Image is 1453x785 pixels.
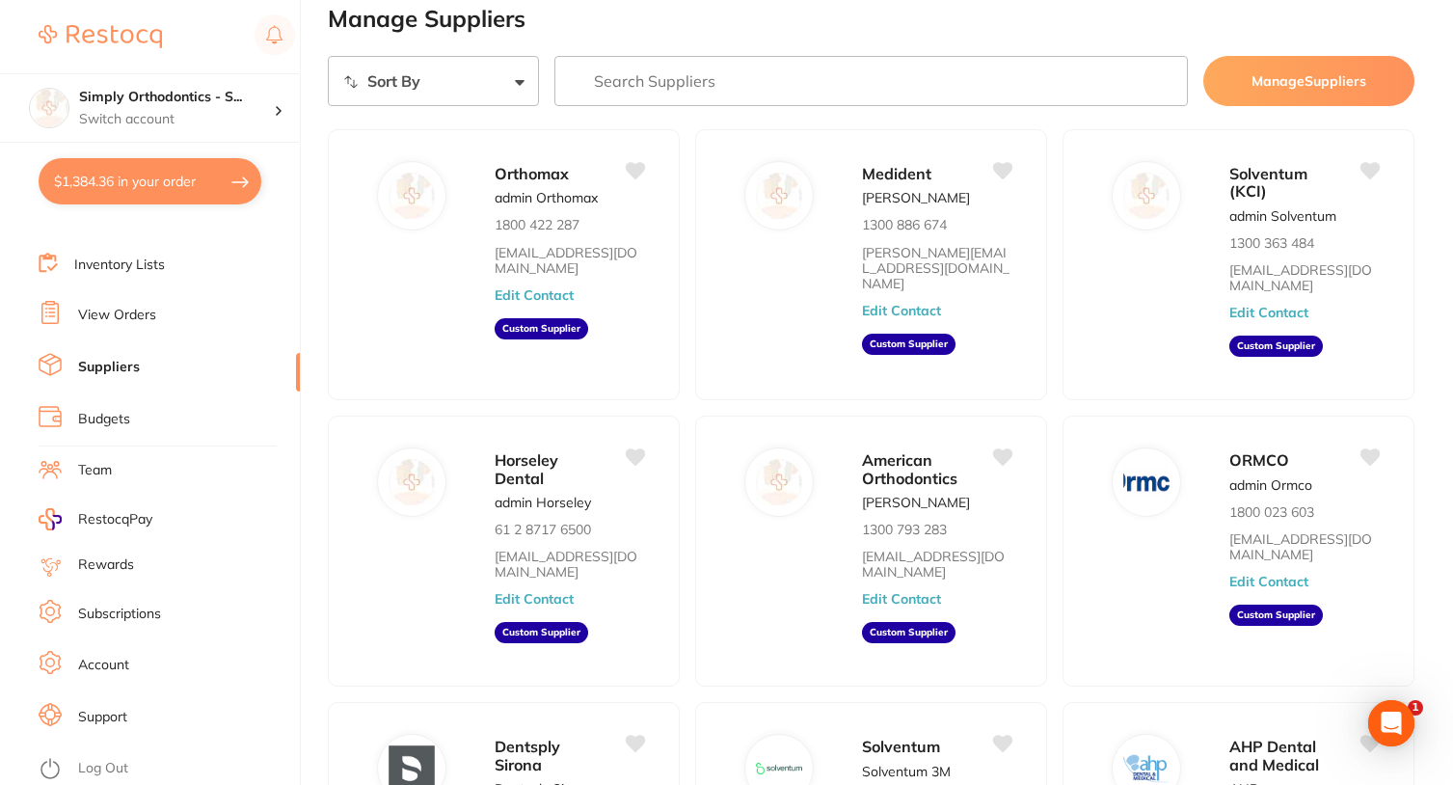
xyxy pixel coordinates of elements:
a: Subscriptions [78,605,161,624]
p: [PERSON_NAME] [862,495,970,510]
a: Account [78,656,129,675]
p: Solventum 3M [862,764,951,779]
p: admin Solventum [1229,208,1336,224]
h4: Simply Orthodontics - Sydenham [79,88,274,107]
p: admin Orthomax [495,190,598,205]
a: View Orders [78,306,156,325]
input: Search Suppliers [554,56,1188,106]
a: [EMAIL_ADDRESS][DOMAIN_NAME] [862,549,1012,580]
aside: Custom Supplier [495,622,588,643]
button: $1,384.36 in your order [39,158,261,204]
img: Orthomax [389,173,435,219]
button: Edit Contact [862,303,941,318]
p: 1800 422 287 [495,217,579,232]
span: 1 [1408,700,1423,716]
button: Edit Contact [1229,305,1308,320]
button: ManageSuppliers [1203,56,1414,106]
a: Inventory Lists [74,256,165,275]
img: Simply Orthodontics - Sydenham [30,89,68,127]
aside: Custom Supplier [1229,605,1323,626]
img: RestocqPay [39,508,62,530]
span: Orthomax [495,164,569,183]
span: Dentsply Sirona [495,737,560,773]
span: ORMCO [1229,450,1289,470]
p: admin Horseley [495,495,591,510]
a: Team [78,461,112,480]
p: 1300 886 674 [862,217,947,232]
div: Open Intercom Messenger [1368,700,1414,746]
p: 61 2 8717 6500 [495,522,591,537]
aside: Custom Supplier [862,334,955,355]
span: RestocqPay [78,510,152,529]
span: Solventum (KCI) [1229,164,1307,201]
a: Rewards [78,555,134,575]
img: American Orthodontics [756,459,802,505]
button: Edit Contact [495,287,574,303]
span: Medident [862,164,931,183]
a: [EMAIL_ADDRESS][DOMAIN_NAME] [495,549,645,580]
img: ORMCO [1123,459,1170,505]
button: Edit Contact [495,591,574,607]
img: Solventum (KCI) [1123,173,1170,219]
p: admin Ormco [1229,477,1312,493]
p: [PERSON_NAME] [862,190,970,205]
span: American Orthodontics [862,450,957,487]
a: [EMAIL_ADDRESS][DOMAIN_NAME] [1229,531,1380,562]
p: 1300 793 283 [862,522,947,537]
a: [PERSON_NAME][EMAIL_ADDRESS][DOMAIN_NAME] [862,245,1012,291]
aside: Custom Supplier [1229,336,1323,357]
button: Edit Contact [1229,574,1308,589]
h2: Manage Suppliers [328,6,1414,33]
button: Edit Contact [862,591,941,607]
a: Restocq Logo [39,14,162,59]
aside: Custom Supplier [862,622,955,643]
p: 1300 363 484 [1229,235,1314,251]
button: Log Out [39,754,294,785]
a: RestocqPay [39,508,152,530]
span: Solventum [862,737,940,756]
a: Support [78,708,127,727]
img: Horseley Dental [389,459,435,505]
p: Switch account [79,110,274,129]
span: Horseley Dental [495,450,558,487]
a: Log Out [78,759,128,778]
aside: Custom Supplier [495,318,588,339]
a: Suppliers [78,358,140,377]
p: 1800 023 603 [1229,504,1314,520]
a: [EMAIL_ADDRESS][DOMAIN_NAME] [495,245,645,276]
img: Medident [756,173,802,219]
a: [EMAIL_ADDRESS][DOMAIN_NAME] [1229,262,1380,293]
img: Restocq Logo [39,25,162,48]
a: Budgets [78,410,130,429]
span: AHP Dental and Medical [1229,737,1319,773]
